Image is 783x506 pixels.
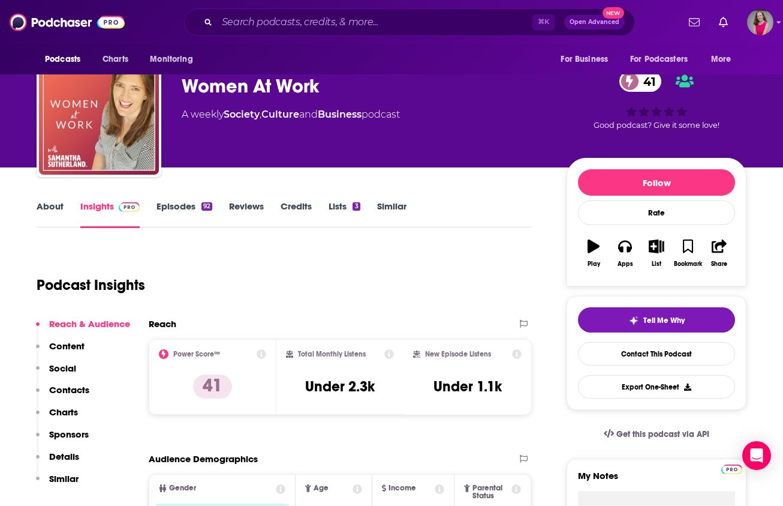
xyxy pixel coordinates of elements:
label: My Notes [578,470,735,491]
button: tell me why sparkleTell Me Why [578,307,735,333]
h2: Total Monthly Listens [298,350,366,358]
div: 3 [353,202,360,211]
span: and [299,109,318,120]
span: Good podcast? Give it some love! [594,121,719,130]
h2: Audience Demographics [149,453,258,465]
input: Search podcasts, credits, & more... [217,13,532,32]
span: 41 [631,71,662,92]
p: Contacts [49,384,89,396]
p: Charts [49,406,78,418]
span: , [260,109,261,120]
a: Episodes92 [156,200,212,228]
button: Content [36,340,85,363]
span: More [711,51,731,68]
span: For Business [561,51,608,68]
img: Women At Work [39,55,159,175]
h3: Under 1.1k [433,378,502,396]
button: open menu [703,48,746,71]
h2: Power Score™ [173,350,220,358]
p: Social [49,363,76,374]
div: 41Good podcast? Give it some love! [567,63,746,137]
button: Apps [609,232,640,275]
span: Parental Status [472,484,510,500]
span: Monitoring [150,51,192,68]
img: Podchaser Pro [721,465,742,474]
h1: Podcast Insights [37,276,145,294]
button: Open AdvancedNew [564,15,625,29]
span: Gender [169,484,196,492]
a: Society [224,109,260,120]
button: Play [578,232,609,275]
button: Follow [578,169,735,196]
button: Charts [36,406,78,429]
a: Business [318,109,362,120]
span: Tell Me Why [643,316,685,325]
div: List [652,261,661,268]
a: Credits [281,200,312,228]
p: Sponsors [49,429,89,440]
button: Contacts [36,384,89,406]
a: Show notifications dropdown [684,12,704,32]
a: Reviews [229,200,264,228]
a: Culture [261,109,299,120]
div: Bookmark [674,261,702,268]
p: Details [49,451,79,462]
p: Content [49,340,85,352]
button: Sponsors [36,429,89,451]
span: For Podcasters [630,51,688,68]
button: Show profile menu [747,9,773,35]
button: open menu [37,48,96,71]
h2: New Episode Listens [425,350,491,358]
div: Rate [578,200,735,225]
span: Get this podcast via API [616,429,709,439]
a: Contact This Podcast [578,342,735,366]
div: A weekly podcast [182,107,400,122]
a: 41 [619,71,662,92]
a: Pro website [721,463,742,474]
span: Open Advanced [570,19,619,25]
span: ⌘ K [532,14,555,30]
div: Apps [618,261,633,268]
button: Export One-Sheet [578,375,735,399]
p: Similar [49,473,79,484]
a: Similar [377,200,406,228]
a: Charts [95,48,135,71]
div: Open Intercom Messenger [742,441,771,470]
img: User Profile [747,9,773,35]
img: tell me why sparkle [629,316,639,325]
a: Lists3 [329,200,360,228]
button: open menu [141,48,208,71]
span: Charts [103,51,128,68]
a: Get this podcast via API [594,420,719,449]
span: Income [389,484,416,492]
button: open menu [622,48,705,71]
p: 41 [193,375,232,399]
span: Logged in as AmyRasdal [747,9,773,35]
a: InsightsPodchaser Pro [80,200,140,228]
h2: Reach [149,318,176,330]
a: Show notifications dropdown [714,12,733,32]
button: Share [704,232,735,275]
span: Podcasts [45,51,80,68]
button: List [641,232,672,275]
span: New [603,7,624,19]
span: Age [314,484,329,492]
div: Search podcasts, credits, & more... [184,8,635,36]
button: Bookmark [672,232,703,275]
button: open menu [552,48,623,71]
div: 92 [201,202,212,211]
a: About [37,200,64,228]
div: Play [588,261,600,268]
img: Podchaser Pro [119,202,140,212]
button: Details [36,451,79,473]
button: Social [36,363,76,385]
p: Reach & Audience [49,318,130,330]
img: Podchaser - Follow, Share and Rate Podcasts [10,11,125,34]
h3: Under 2.3k [305,378,375,396]
button: Reach & Audience [36,318,130,340]
button: Similar [36,473,79,495]
div: Share [711,261,727,268]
